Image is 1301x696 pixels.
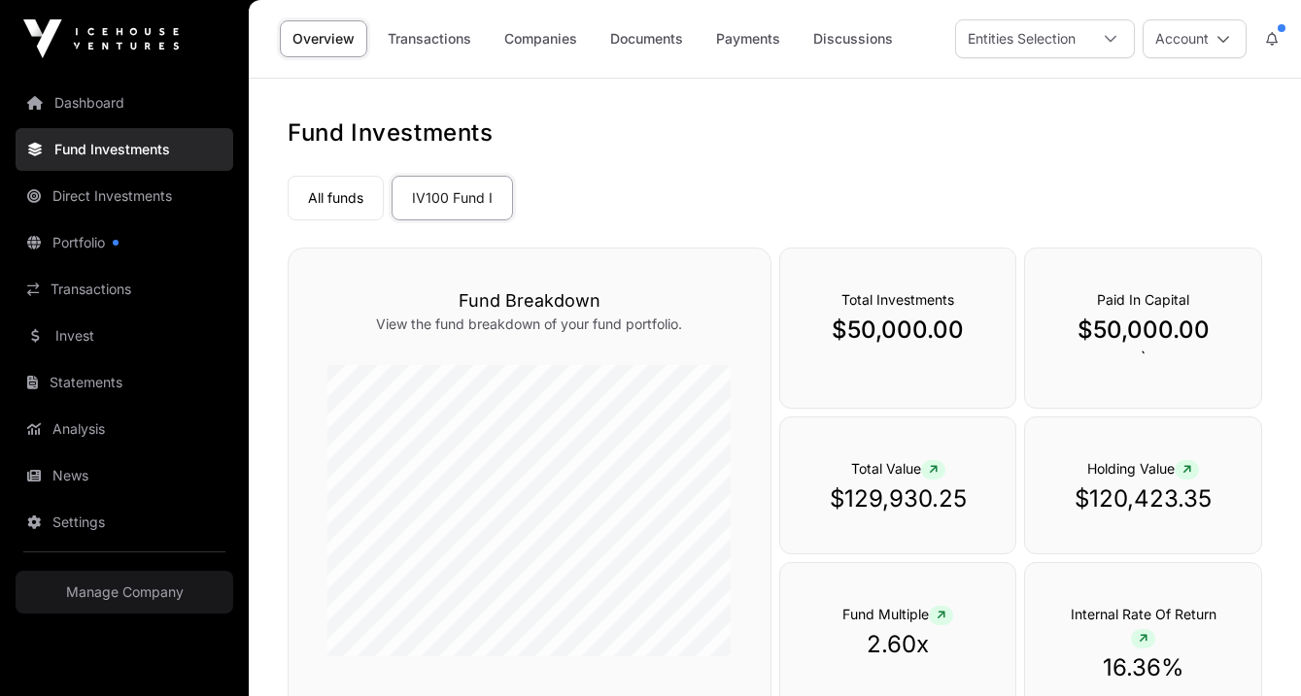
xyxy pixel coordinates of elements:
a: Transactions [16,268,233,311]
p: 2.60x [819,629,977,660]
h1: Fund Investments [288,117,1262,149]
span: Holding Value [1087,460,1199,477]
a: Invest [16,315,233,357]
p: $120,423.35 [1064,483,1222,514]
span: Total Investments [841,291,954,308]
a: Portfolio [16,221,233,264]
p: 16.36% [1064,652,1222,683]
a: Documents [598,20,696,57]
h3: Fund Breakdown [327,287,732,315]
a: Manage Company [16,571,233,613]
a: Direct Investments [16,175,233,217]
span: Total Value [851,460,945,477]
a: News [16,454,233,497]
a: Fund Investments [16,128,233,171]
span: Paid In Capital [1097,291,1189,308]
button: Account [1143,19,1247,58]
a: Settings [16,501,233,544]
a: Transactions [375,20,484,57]
a: Statements [16,361,233,404]
p: $50,000.00 [819,315,977,346]
a: Discussions [801,20,906,57]
div: ` [1024,248,1262,409]
span: Fund Multiple [842,606,953,622]
img: Icehouse Ventures Logo [23,19,179,58]
a: Dashboard [16,82,233,124]
span: Internal Rate Of Return [1071,606,1216,646]
div: Entities Selection [956,20,1087,57]
a: Overview [280,20,367,57]
p: $129,930.25 [819,483,977,514]
a: Analysis [16,408,233,450]
p: $50,000.00 [1064,315,1222,346]
p: View the fund breakdown of your fund portfolio. [327,315,732,334]
a: All funds [288,176,384,220]
a: Payments [703,20,793,57]
a: Companies [492,20,590,57]
a: IV100 Fund I [392,176,513,220]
